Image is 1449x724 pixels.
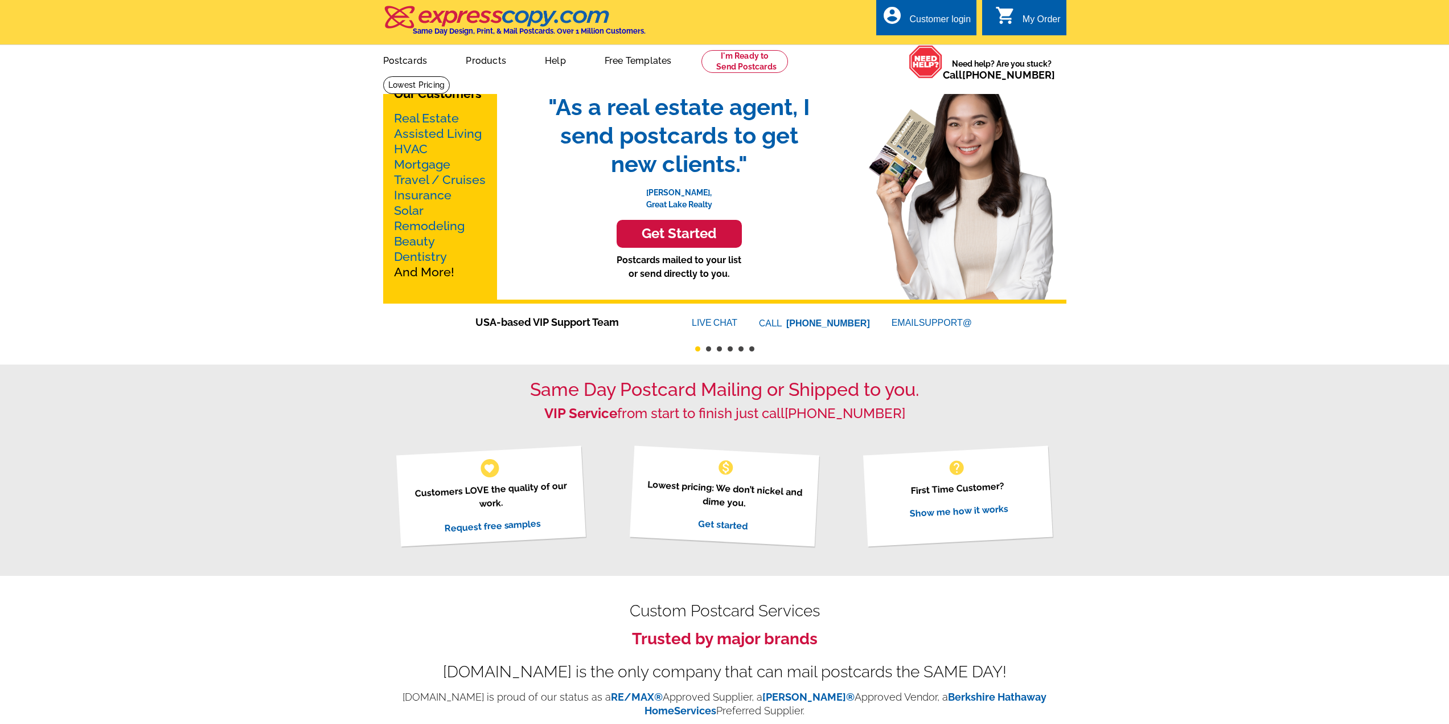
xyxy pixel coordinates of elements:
button: 4 of 6 [728,346,733,351]
a: Travel / Cruises [394,173,486,187]
a: Dentistry [394,249,447,264]
a: Beauty [394,234,435,248]
a: Products [448,46,524,73]
a: [PERSON_NAME]® [762,691,855,703]
a: LIVECHAT [692,318,737,328]
p: [DOMAIN_NAME] is proud of our status as a Approved Supplier, a Approved Vendor, a Preferred Suppl... [383,690,1066,718]
p: [PERSON_NAME], Great Lake Realty [537,178,822,211]
div: Customer login [909,14,971,30]
a: Solar [394,203,424,218]
a: [PHONE_NUMBER] [962,69,1055,81]
h1: Same Day Postcard Mailing or Shipped to you. [383,379,1066,400]
i: shopping_cart [995,5,1016,26]
button: 1 of 6 [695,346,700,351]
button: 5 of 6 [738,346,744,351]
a: account_circle Customer login [882,13,971,27]
a: RE/MAX® [611,691,663,703]
span: USA-based VIP Support Team [475,314,658,330]
div: [DOMAIN_NAME] is the only company that can mail postcards the SAME DAY! [383,665,1066,679]
p: Customers LOVE the quality of our work. [411,478,572,514]
div: My Order [1023,14,1061,30]
a: Show me how it works [909,503,1008,519]
span: Need help? Are you stuck? [943,58,1061,81]
a: Real Estate [394,111,459,125]
i: account_circle [882,5,902,26]
a: Free Templates [586,46,690,73]
span: help [947,459,966,477]
p: Postcards mailed to your list or send directly to you. [537,253,822,281]
a: Help [527,46,584,73]
a: HVAC [394,142,428,156]
a: shopping_cart My Order [995,13,1061,27]
a: Remodeling [394,219,465,233]
a: Get Started [537,220,822,248]
h3: Get Started [631,226,728,242]
h4: Same Day Design, Print, & Mail Postcards. Over 1 Million Customers. [413,27,646,35]
button: 6 of 6 [749,346,754,351]
p: First Time Customer? [877,477,1038,500]
a: Assisted Living [394,126,482,141]
span: favorite [483,462,495,474]
a: [PHONE_NUMBER] [786,318,870,328]
a: Mortgage [394,157,450,171]
a: [PHONE_NUMBER] [785,405,905,422]
h2: from start to finish just call [383,406,1066,422]
a: Get started [698,518,748,531]
h3: Trusted by major brands [383,629,1066,649]
button: 2 of 6 [706,346,711,351]
p: And More! [394,111,486,280]
strong: VIP Service [544,405,617,422]
font: SUPPORT@ [919,316,974,330]
p: Lowest pricing: We don’t nickel and dime you. [644,477,805,513]
button: 3 of 6 [717,346,722,351]
a: Same Day Design, Print, & Mail Postcards. Over 1 Million Customers. [383,14,646,35]
img: help [909,45,943,79]
a: Insurance [394,188,451,202]
h2: Custom Postcard Services [383,604,1066,618]
font: CALL [759,317,783,330]
span: monetization_on [717,459,735,477]
span: Call [943,69,1055,81]
a: Postcards [365,46,446,73]
a: Request free samples [444,518,541,534]
a: EMAILSUPPORT@ [892,318,974,328]
font: LIVE [692,316,713,330]
span: "As a real estate agent, I send postcards to get new clients." [537,93,822,178]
